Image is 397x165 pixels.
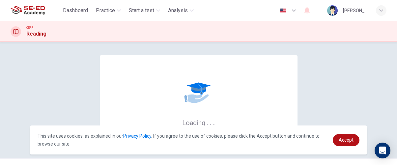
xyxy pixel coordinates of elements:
img: Profile picture [327,5,338,16]
span: This site uses cookies, as explained in our . If you agree to the use of cookies, please click th... [38,133,320,147]
img: SE-ED Academy logo [11,4,45,17]
button: Analysis [165,5,196,16]
button: Start a test [126,5,163,16]
h6: Loading [182,118,215,127]
span: Start a test [129,7,154,14]
img: en [279,8,287,13]
div: [PERSON_NAME] [343,7,368,14]
div: Open Intercom Messenger [375,143,390,158]
h6: . [210,117,212,127]
span: Practice [96,7,115,14]
span: CEFR [26,25,33,30]
span: Accept [339,137,354,143]
h6: . [213,117,215,127]
span: Dashboard [63,7,88,14]
a: SE-ED Academy logo [11,4,60,17]
a: dismiss cookie message [333,134,359,146]
span: Analysis [168,7,188,14]
h1: Reading [26,30,46,38]
button: Dashboard [60,5,91,16]
h6: . [206,117,209,127]
button: Practice [93,5,124,16]
div: cookieconsent [30,125,367,154]
a: Privacy Policy [123,133,151,139]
